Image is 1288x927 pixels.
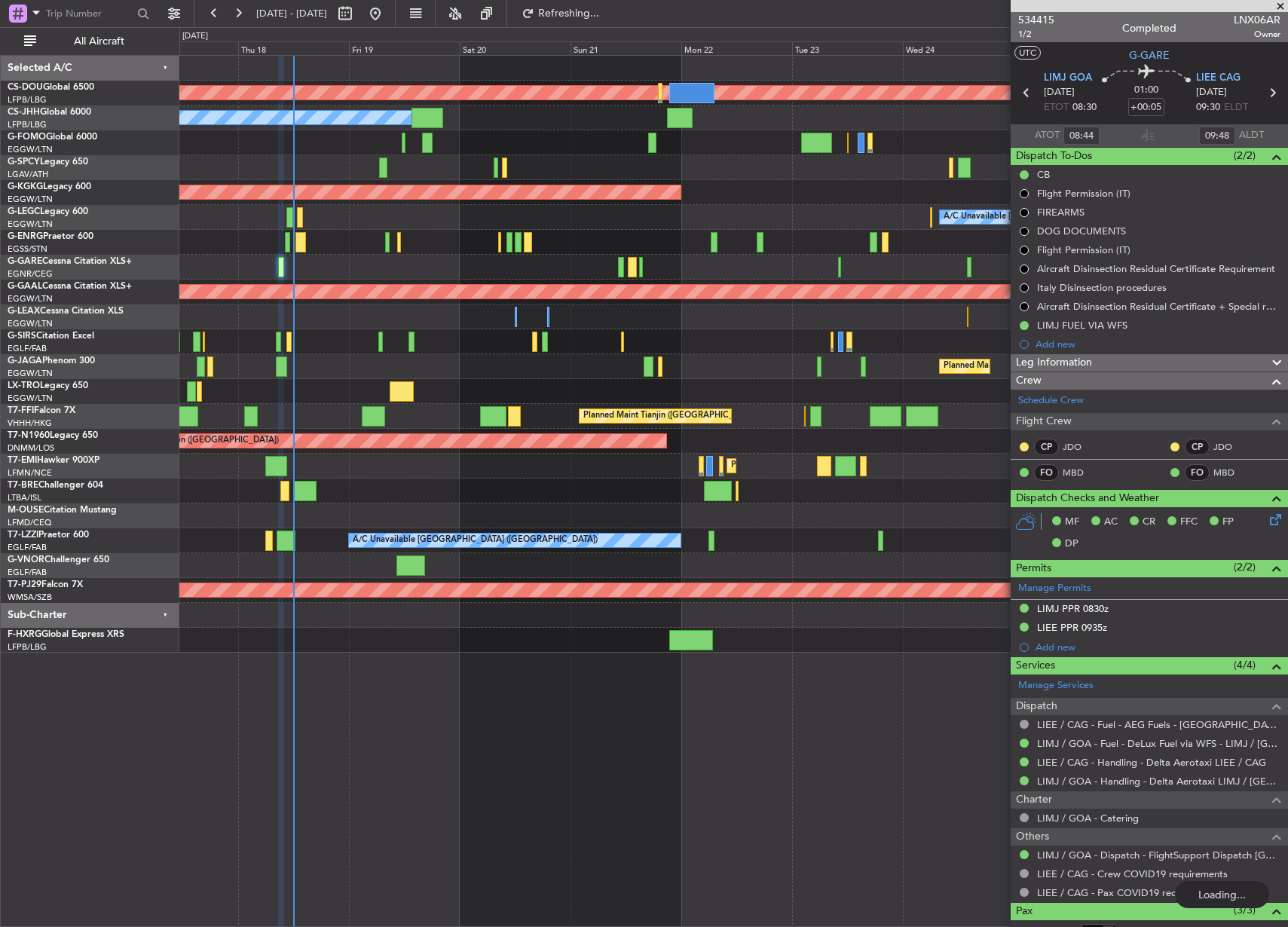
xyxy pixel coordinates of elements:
span: Permits [1016,560,1051,577]
a: G-GARECessna Citation XLS+ [8,257,132,266]
a: LIMJ / GOA - Catering [1037,812,1139,825]
a: T7-BREChallenger 604 [8,481,103,490]
a: EGGW/LTN [8,293,53,304]
span: DP [1065,537,1078,552]
a: EGGW/LTN [8,393,53,404]
div: LIEE PPR 0935z [1037,621,1107,634]
div: Planned Maint Tianjin ([GEOGRAPHIC_DATA]) [583,405,759,427]
button: Refreshing... [515,2,605,26]
span: 01:00 [1134,83,1158,98]
a: DNMM/LOS [8,442,54,454]
a: Schedule Crew [1018,393,1084,408]
span: Crew [1016,372,1042,390]
span: Owner [1234,28,1280,41]
a: LIEE / CAG - Fuel - AEG Fuels - [GEOGRAPHIC_DATA] / CAG [1037,718,1280,731]
a: T7-PJ29Falcon 7X [8,580,83,589]
a: F-HXRGGlobal Express XRS [8,630,124,639]
div: Flight Permission (IT) [1037,243,1130,256]
a: EGNR/CEG [8,268,53,280]
button: All Aircraft [17,29,164,54]
span: Services [1016,657,1055,675]
span: 1/2 [1018,28,1054,41]
a: LFMD/CEQ [8,517,51,528]
span: [DATE] [1044,85,1075,100]
span: Pax [1016,903,1033,920]
a: G-LEAXCessna Citation XLS [8,307,124,316]
a: Manage Services [1018,678,1094,693]
span: FFC [1180,515,1198,530]
a: G-VNORChallenger 650 [8,555,109,564]
a: G-ENRGPraetor 600 [8,232,93,241]
a: LGAV/ATH [8,169,48,180]
span: Leg Information [1016,354,1092,372]
span: ETOT [1044,100,1069,115]
span: ELDT [1224,100,1248,115]
span: T7-LZZI [8,531,38,540]
div: Add new [1036,641,1280,653]
span: LX-TRO [8,381,40,390]
a: LIMJ / GOA - Fuel - DeLux Fuel via WFS - LIMJ / [GEOGRAPHIC_DATA] [1037,737,1280,750]
span: G-LEGC [8,207,40,216]
span: G-JAGA [8,356,42,366]
span: CS-JHH [8,108,40,117]
div: DOG DOCUMENTS [1037,225,1126,237]
a: LIEE / CAG - Pax COVID19 requirements [1037,886,1221,899]
span: G-GARE [8,257,42,266]
input: --:-- [1063,127,1100,145]
a: MBD [1213,466,1247,479]
div: Tue 23 [792,41,903,55]
a: EGGW/LTN [8,219,53,230]
span: G-VNOR [8,555,44,564]
a: CS-JHHGlobal 6000 [8,108,91,117]
div: Fri 19 [349,41,460,55]
div: Aircraft Disinsection Residual Certificate + Special request [1037,300,1280,313]
div: Sat 20 [460,41,571,55]
div: FIREARMS [1037,206,1085,219]
a: LIEE / CAG - Crew COVID19 requirements [1037,867,1228,880]
span: Others [1016,828,1049,846]
a: LFPB/LBG [8,119,47,130]
span: T7-EMI [8,456,37,465]
span: G-GAAL [8,282,42,291]
div: CP [1185,439,1210,455]
a: LFPB/LBG [8,94,47,106]
div: Wed 17 [127,41,238,55]
div: Aircraft Disinsection Residual Certificate Requirement [1037,262,1275,275]
button: UTC [1014,46,1041,60]
span: (2/2) [1234,148,1256,164]
a: G-FOMOGlobal 6000 [8,133,97,142]
a: Manage Permits [1018,581,1091,596]
span: T7-PJ29 [8,580,41,589]
span: G-SIRS [8,332,36,341]
a: T7-FFIFalcon 7X [8,406,75,415]
span: Refreshing... [537,8,601,19]
div: AOG Maint London ([GEOGRAPHIC_DATA]) [110,430,279,452]
span: LIMJ GOA [1044,71,1092,86]
span: Dispatch Checks and Weather [1016,490,1159,507]
div: A/C Unavailable [GEOGRAPHIC_DATA] ([GEOGRAPHIC_DATA]) [353,529,598,552]
span: 534415 [1018,12,1054,28]
a: LTBA/ISL [8,492,41,503]
input: Trip Number [46,2,133,25]
div: Add new [1036,338,1280,350]
div: Thu 18 [238,41,349,55]
div: Wed 24 [903,41,1014,55]
a: MBD [1063,466,1097,479]
a: T7-N1960Legacy 650 [8,431,98,440]
span: All Aircraft [39,36,159,47]
a: M-OUSECitation Mustang [8,506,117,515]
a: JDO [1213,440,1247,454]
span: Flight Crew [1016,413,1072,430]
span: G-GARE [1129,47,1170,63]
span: FP [1222,515,1234,530]
a: G-LEGCLegacy 600 [8,207,88,216]
a: VHHH/HKG [8,418,52,429]
a: G-KGKGLegacy 600 [8,182,91,191]
div: Planned Maint [GEOGRAPHIC_DATA] ([GEOGRAPHIC_DATA]) [944,355,1181,378]
a: EGGW/LTN [8,318,53,329]
a: WMSA/SZB [8,592,52,603]
span: (4/4) [1234,657,1256,673]
span: [DATE] - [DATE] [256,7,327,20]
div: Loading... [1175,881,1269,908]
span: T7-N1960 [8,431,50,440]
